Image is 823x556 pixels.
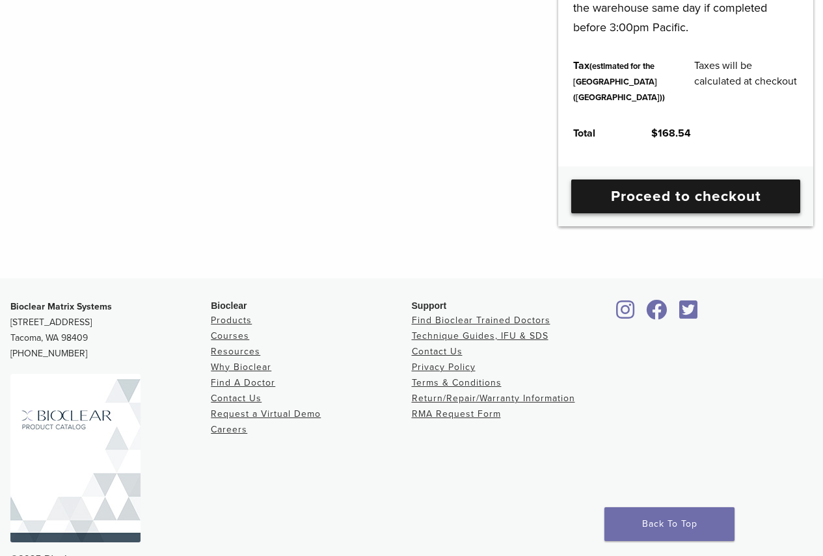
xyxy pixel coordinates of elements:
[211,377,275,388] a: Find A Doctor
[412,300,447,311] span: Support
[412,362,476,373] a: Privacy Policy
[558,115,636,152] th: Total
[573,61,665,103] small: (estimated for the [GEOGRAPHIC_DATA] ([GEOGRAPHIC_DATA]))
[211,330,249,341] a: Courses
[412,315,550,326] a: Find Bioclear Trained Doctors
[412,377,502,388] a: Terms & Conditions
[10,374,141,542] img: Bioclear
[211,300,247,311] span: Bioclear
[412,346,463,357] a: Contact Us
[211,408,321,419] a: Request a Virtual Demo
[211,393,262,404] a: Contact Us
[571,179,800,213] a: Proceed to checkout
[211,346,260,357] a: Resources
[612,308,640,321] a: Bioclear
[10,299,211,362] p: [STREET_ADDRESS] Tacoma, WA 98409 [PHONE_NUMBER]
[211,362,271,373] a: Why Bioclear
[558,47,679,115] th: Tax
[680,47,813,115] td: Taxes will be calculated at checkout
[412,408,501,419] a: RMA Request Form
[651,127,691,140] bdi: 168.54
[642,308,672,321] a: Bioclear
[211,315,252,326] a: Products
[675,308,702,321] a: Bioclear
[412,393,575,404] a: Return/Repair/Warranty Information
[10,301,112,312] strong: Bioclear Matrix Systems
[604,507,735,541] a: Back To Top
[651,127,658,140] span: $
[412,330,548,341] a: Technique Guides, IFU & SDS
[211,424,247,435] a: Careers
